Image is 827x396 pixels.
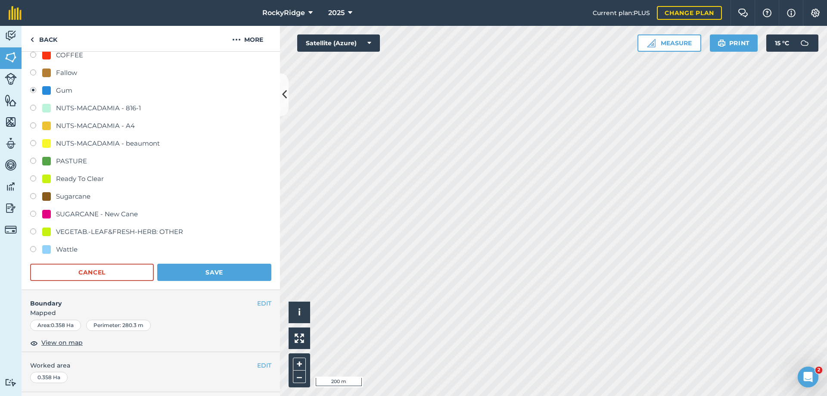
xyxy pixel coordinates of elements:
[5,115,17,128] img: svg+xml;base64,PHN2ZyB4bWxucz0iaHR0cDovL3d3dy53My5vcmcvMjAwMC9zdmciIHdpZHRoPSI1NiIgaGVpZ2h0PSI2MC...
[787,8,796,18] img: svg+xml;base64,PHN2ZyB4bWxucz0iaHR0cDovL3d3dy53My5vcmcvMjAwMC9zdmciIHdpZHRoPSIxNyIgaGVpZ2h0PSIxNy...
[810,9,821,17] img: A cog icon
[295,334,304,343] img: Four arrows, one pointing top left, one top right, one bottom right and the last bottom left
[298,307,301,318] span: i
[5,137,17,150] img: svg+xml;base64,PD94bWwgdmVyc2lvbj0iMS4wIiBlbmNvZGluZz0idXRmLTgiPz4KPCEtLSBHZW5lcmF0b3I6IEFkb2JlIE...
[30,338,83,348] button: View on map
[796,34,813,52] img: svg+xml;base64,PD94bWwgdmVyc2lvbj0iMS4wIiBlbmNvZGluZz0idXRmLTgiPz4KPCEtLSBHZW5lcmF0b3I6IEFkb2JlIE...
[56,138,160,149] div: NUTS-MACADAMIA - beaumont
[56,227,183,237] div: VEGETAB.-LEAF&FRESH-HERB: OTHER
[5,180,17,193] img: svg+xml;base64,PD94bWwgdmVyc2lvbj0iMS4wIiBlbmNvZGluZz0idXRmLTgiPz4KPCEtLSBHZW5lcmF0b3I6IEFkb2JlIE...
[293,371,306,383] button: –
[593,8,650,18] span: Current plan : PLUS
[30,320,81,331] div: Area : 0.358 Ha
[215,26,280,51] button: More
[5,29,17,42] img: svg+xml;base64,PD94bWwgdmVyc2lvbj0iMS4wIiBlbmNvZGluZz0idXRmLTgiPz4KPCEtLSBHZW5lcmF0b3I6IEFkb2JlIE...
[86,320,151,331] div: Perimeter : 280.3 m
[257,361,271,370] button: EDIT
[5,378,17,387] img: svg+xml;base64,PD94bWwgdmVyc2lvbj0iMS4wIiBlbmNvZGluZz0idXRmLTgiPz4KPCEtLSBHZW5lcmF0b3I6IEFkb2JlIE...
[5,159,17,171] img: svg+xml;base64,PD94bWwgdmVyc2lvbj0iMS4wIiBlbmNvZGluZz0idXRmLTgiPz4KPCEtLSBHZW5lcmF0b3I6IEFkb2JlIE...
[56,121,135,131] div: NUTS-MACADAMIA - A4
[30,361,271,370] span: Worked area
[815,367,822,374] span: 2
[775,34,789,52] span: 15 ° C
[41,338,83,347] span: View on map
[30,372,68,383] div: 0.358 Ha
[22,26,66,51] a: Back
[718,38,726,48] img: svg+xml;base64,PHN2ZyB4bWxucz0iaHR0cDovL3d3dy53My5vcmcvMjAwMC9zdmciIHdpZHRoPSIxOSIgaGVpZ2h0PSIyNC...
[647,39,656,47] img: Ruler icon
[56,191,90,202] div: Sugarcane
[328,8,345,18] span: 2025
[232,34,241,45] img: svg+xml;base64,PHN2ZyB4bWxucz0iaHR0cDovL3d3dy53My5vcmcvMjAwMC9zdmciIHdpZHRoPSIyMCIgaGVpZ2h0PSIyNC...
[297,34,380,52] button: Satellite (Azure)
[22,290,257,308] h4: Boundary
[262,8,305,18] span: RockyRidge
[293,358,306,371] button: +
[657,6,722,20] a: Change plan
[738,9,748,17] img: Two speech bubbles overlapping with the left bubble in the forefront
[56,50,83,60] div: COFFEE
[56,156,87,166] div: PASTURE
[5,73,17,85] img: svg+xml;base64,PD94bWwgdmVyc2lvbj0iMS4wIiBlbmNvZGluZz0idXRmLTgiPz4KPCEtLSBHZW5lcmF0b3I6IEFkb2JlIE...
[5,51,17,64] img: svg+xml;base64,PHN2ZyB4bWxucz0iaHR0cDovL3d3dy53My5vcmcvMjAwMC9zdmciIHdpZHRoPSI1NiIgaGVpZ2h0PSI2MC...
[56,174,104,184] div: Ready To Clear
[22,308,280,318] span: Mapped
[157,264,271,281] button: Save
[5,94,17,107] img: svg+xml;base64,PHN2ZyB4bWxucz0iaHR0cDovL3d3dy53My5vcmcvMjAwMC9zdmciIHdpZHRoPSI1NiIgaGVpZ2h0PSI2MC...
[766,34,818,52] button: 15 °C
[5,202,17,215] img: svg+xml;base64,PD94bWwgdmVyc2lvbj0iMS4wIiBlbmNvZGluZz0idXRmLTgiPz4KPCEtLSBHZW5lcmF0b3I6IEFkb2JlIE...
[30,34,34,45] img: svg+xml;base64,PHN2ZyB4bWxucz0iaHR0cDovL3d3dy53My5vcmcvMjAwMC9zdmciIHdpZHRoPSI5IiBoZWlnaHQ9IjI0Ii...
[56,244,78,255] div: Wattle
[289,302,310,323] button: i
[56,68,77,78] div: Fallow
[56,85,72,96] div: Gum
[762,9,772,17] img: A question mark icon
[56,209,138,219] div: SUGARCANE - New Cane
[710,34,758,52] button: Print
[30,264,154,281] button: Cancel
[5,224,17,236] img: svg+xml;base64,PD94bWwgdmVyc2lvbj0iMS4wIiBlbmNvZGluZz0idXRmLTgiPz4KPCEtLSBHZW5lcmF0b3I6IEFkb2JlIE...
[56,103,141,113] div: NUTS-MACADAMIA - 816-1
[798,367,818,387] iframe: Intercom live chat
[30,338,38,348] img: svg+xml;base64,PHN2ZyB4bWxucz0iaHR0cDovL3d3dy53My5vcmcvMjAwMC9zdmciIHdpZHRoPSIxOCIgaGVpZ2h0PSIyNC...
[9,6,22,20] img: fieldmargin Logo
[257,299,271,308] button: EDIT
[637,34,701,52] button: Measure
